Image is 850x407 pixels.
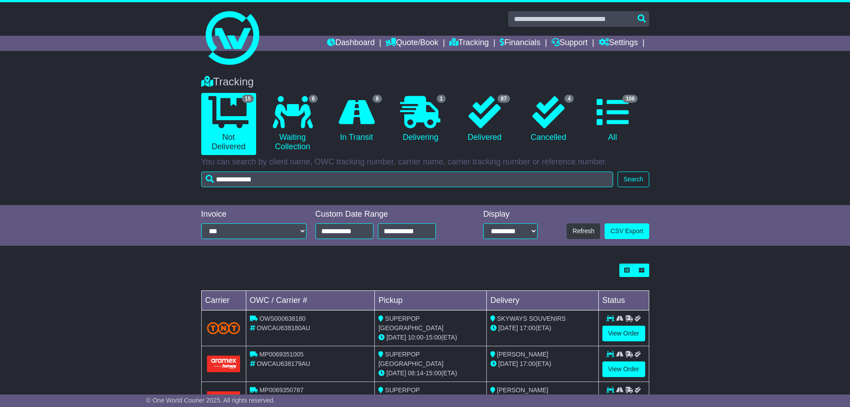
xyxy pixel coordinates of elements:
[373,95,382,103] span: 8
[315,210,459,219] div: Custom Date Range
[567,223,600,239] button: Refresh
[483,210,538,219] div: Display
[497,386,548,394] span: [PERSON_NAME]
[618,172,649,187] button: Search
[449,36,489,51] a: Tracking
[197,76,654,88] div: Tracking
[259,351,303,358] span: MP0069351005
[605,223,649,239] a: CSV Export
[327,36,375,51] a: Dashboard
[602,361,645,377] a: View Order
[457,93,512,146] a: 87 Delivered
[521,93,576,146] a: 4 Cancelled
[265,93,320,155] a: 6 Waiting Collection
[259,386,303,394] span: MP0069350787
[378,369,483,378] div: - (ETA)
[378,351,444,367] span: SUPERPOP [GEOGRAPHIC_DATA]
[498,324,518,331] span: [DATE]
[257,324,310,331] span: OWCAU638180AU
[201,291,246,310] td: Carrier
[498,95,510,103] span: 87
[408,369,423,377] span: 08:14
[497,351,548,358] span: [PERSON_NAME]
[520,324,535,331] span: 17:00
[408,334,423,341] span: 10:00
[426,334,441,341] span: 15:00
[378,386,444,403] span: SUPERPOP [GEOGRAPHIC_DATA]
[378,315,444,331] span: SUPERPOP [GEOGRAPHIC_DATA]
[207,356,240,372] img: Aramex.png
[201,210,307,219] div: Invoice
[259,315,306,322] span: OWS000638180
[500,36,540,51] a: Financials
[437,95,446,103] span: 1
[393,93,448,146] a: 1 Delivering
[490,359,595,369] div: (ETA)
[585,93,640,146] a: 106 All
[309,95,318,103] span: 6
[246,291,375,310] td: OWC / Carrier #
[386,369,406,377] span: [DATE]
[497,315,566,322] span: SKYWAYS SOUVENIRS
[490,323,595,333] div: (ETA)
[426,369,441,377] span: 15:00
[599,36,638,51] a: Settings
[486,291,598,310] td: Delivery
[564,95,574,103] span: 4
[386,36,438,51] a: Quote/Book
[598,291,649,310] td: Status
[386,334,406,341] span: [DATE]
[622,95,638,103] span: 106
[201,93,256,155] a: 15 Not Delivered
[329,93,384,146] a: 8 In Transit
[602,326,645,341] a: View Order
[146,397,275,404] span: © One World Courier 2025. All rights reserved.
[257,360,310,367] span: OWCAU638179AU
[551,36,588,51] a: Support
[201,157,649,167] p: You can search by client name, OWC tracking number, carrier name, carrier tracking number or refe...
[207,322,240,334] img: TNT_Domestic.png
[498,360,518,367] span: [DATE]
[375,291,487,310] td: Pickup
[242,95,254,103] span: 15
[378,333,483,342] div: - (ETA)
[520,360,535,367] span: 17:00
